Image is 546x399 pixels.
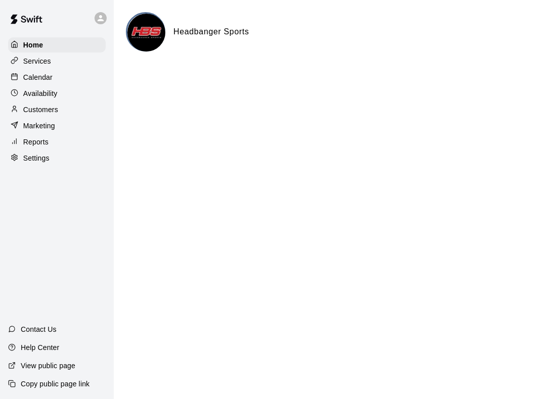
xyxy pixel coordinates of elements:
p: Home [23,40,43,50]
a: Marketing [8,118,106,133]
p: Customers [23,105,58,115]
p: Marketing [23,121,55,131]
a: Settings [8,151,106,166]
h6: Headbanger Sports [173,25,249,38]
a: Home [8,37,106,53]
p: Copy public page link [21,379,89,389]
p: Settings [23,153,50,163]
a: Services [8,54,106,69]
p: Services [23,56,51,66]
p: View public page [21,361,75,371]
p: Help Center [21,342,59,353]
p: Availability [23,88,58,98]
a: Reports [8,134,106,149]
p: Contact Us [21,324,57,334]
a: Availability [8,86,106,101]
p: Reports [23,137,49,147]
a: Calendar [8,70,106,85]
p: Calendar [23,72,53,82]
a: Customers [8,102,106,117]
img: Headbanger Sports logo [127,14,165,52]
